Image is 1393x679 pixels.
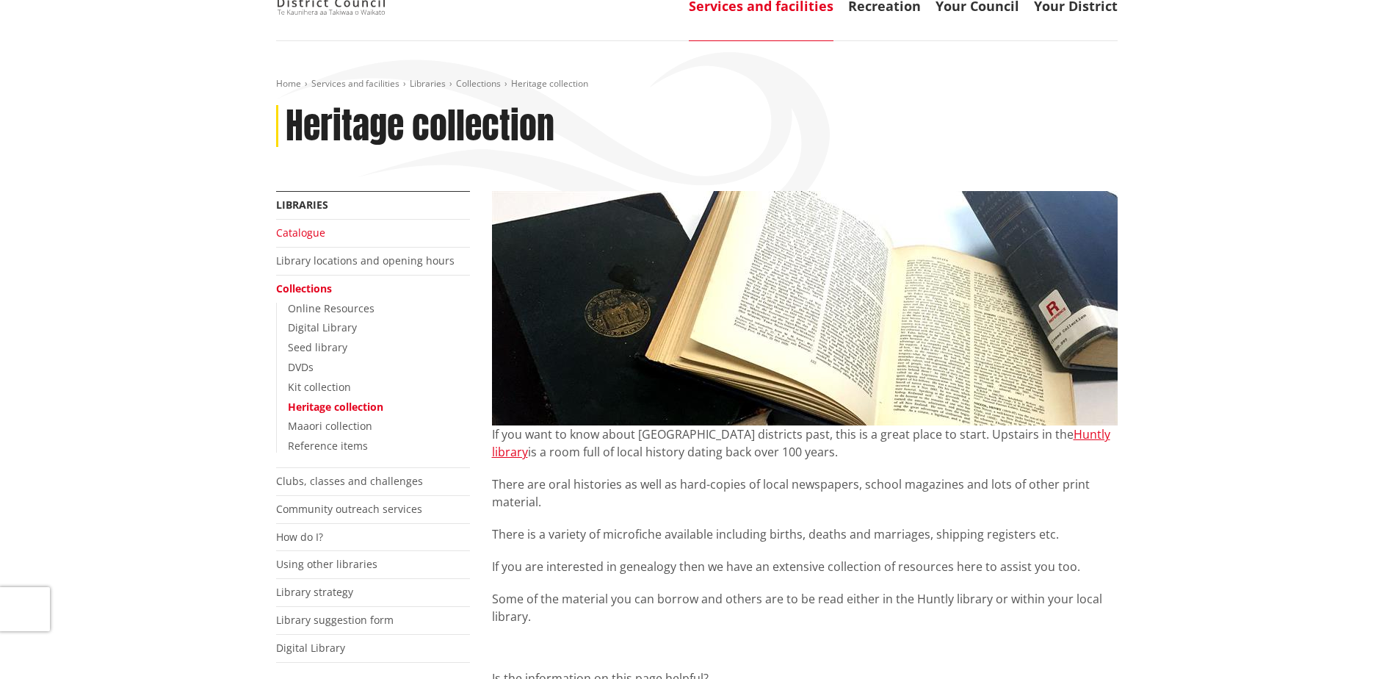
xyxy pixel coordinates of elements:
[311,77,399,90] a: Services and facilities
[288,360,314,374] a: DVDs
[492,590,1118,625] p: Some of the material you can borrow and others are to be read either in the Huntly library or wit...
[276,641,345,655] a: Digital Library
[456,77,501,90] a: Collections
[276,585,353,599] a: Library strategy
[288,439,368,453] a: Reference items
[276,78,1118,90] nav: breadcrumb
[276,226,325,240] a: Catalogue
[492,525,1118,543] p: There is a variety of microfiche available including births, deaths and marriages, shipping regis...
[492,426,1110,460] a: Huntly library
[288,320,357,334] a: Digital Library
[288,301,375,315] a: Online Resources
[288,380,351,394] a: Kit collection
[288,419,372,433] a: Maaori collection
[276,557,377,571] a: Using other libraries
[276,474,423,488] a: Clubs, classes and challenges
[276,502,422,516] a: Community outreach services
[288,340,347,354] a: Seed library
[276,198,328,212] a: Libraries
[288,400,383,414] a: Heritage collection
[492,191,1118,425] img: heritage-collection
[276,613,394,627] a: Library suggestion form
[492,475,1118,511] p: There are oral histories as well as hard-copies of local newspapers, school magazines and lots of...
[1325,617,1378,670] iframe: Messenger Launcher
[492,425,1118,461] p: If you want to know about [GEOGRAPHIC_DATA] districts past, this is a great place to start. Upsta...
[511,77,588,90] span: Heritage collection
[276,254,455,267] a: Library locations and opening hours
[410,77,446,90] a: Libraries
[286,105,554,148] h1: Heritage collection
[492,558,1118,575] p: If you are interested in genealogy then we have an extensive collection of resources here to assi...
[276,281,332,295] a: Collections
[276,530,323,544] a: How do I?
[276,77,301,90] a: Home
